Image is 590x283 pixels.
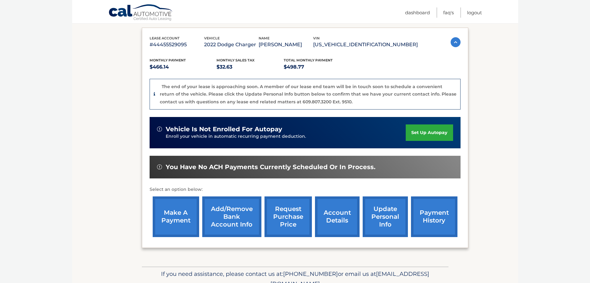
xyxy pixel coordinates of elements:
[411,196,457,237] a: payment history
[166,133,406,140] p: Enroll your vehicle in automatic recurring payment deduction.
[150,186,461,193] p: Select an option below:
[166,125,282,133] span: vehicle is not enrolled for autopay
[284,58,333,62] span: Total Monthly Payment
[216,58,255,62] span: Monthly sales Tax
[264,196,312,237] a: request purchase price
[284,63,351,71] p: $498.77
[405,7,430,18] a: Dashboard
[150,36,180,40] span: lease account
[157,127,162,132] img: alert-white.svg
[363,196,408,237] a: update personal info
[443,7,454,18] a: FAQ's
[216,63,284,71] p: $32.63
[160,84,457,105] p: The end of your lease is approaching soon. A member of our lease end team will be in touch soon t...
[259,40,313,49] p: [PERSON_NAME]
[150,63,217,71] p: $466.14
[313,36,320,40] span: vin
[108,4,173,22] a: Cal Automotive
[157,164,162,169] img: alert-white.svg
[153,196,199,237] a: make a payment
[166,163,375,171] span: You have no ACH payments currently scheduled or in process.
[150,40,204,49] p: #44455529095
[259,36,269,40] span: name
[315,196,360,237] a: account details
[313,40,418,49] p: [US_VEHICLE_IDENTIFICATION_NUMBER]
[467,7,482,18] a: Logout
[204,40,259,49] p: 2022 Dodge Charger
[150,58,186,62] span: Monthly Payment
[204,36,220,40] span: vehicle
[406,124,453,141] a: set up autopay
[283,270,338,277] span: [PHONE_NUMBER]
[451,37,461,47] img: accordion-active.svg
[202,196,261,237] a: Add/Remove bank account info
